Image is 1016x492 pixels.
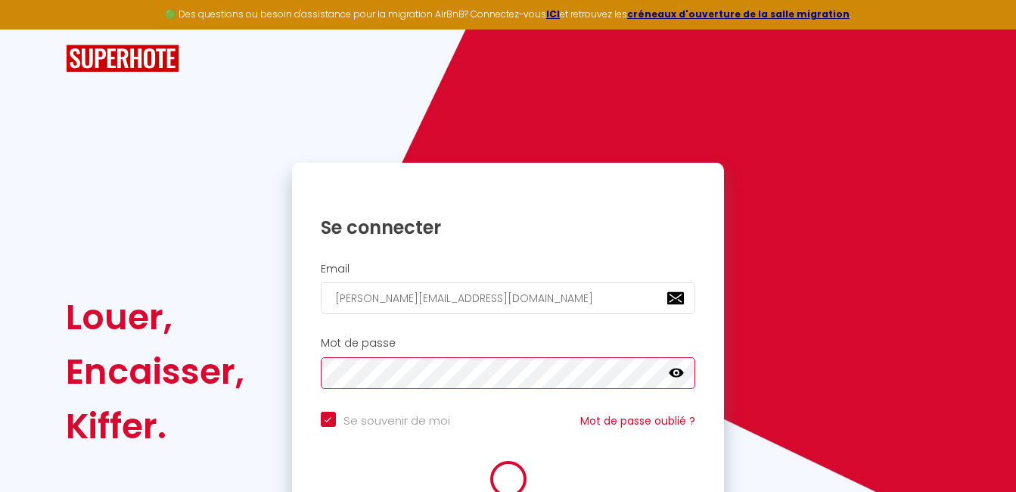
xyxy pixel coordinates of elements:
img: SuperHote logo [66,45,179,73]
input: Ton Email [321,282,696,314]
button: Ouvrir le widget de chat LiveChat [12,6,57,51]
div: Louer, [66,290,244,344]
a: Mot de passe oublié ? [580,413,695,428]
div: Encaisser, [66,344,244,399]
a: créneaux d'ouverture de la salle migration [627,8,850,20]
div: Kiffer. [66,399,244,453]
h2: Email [321,263,696,276]
h1: Se connecter [321,216,696,239]
h2: Mot de passe [321,337,696,350]
a: ICI [546,8,560,20]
